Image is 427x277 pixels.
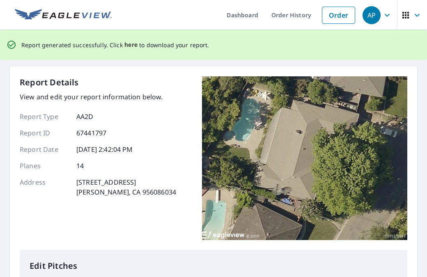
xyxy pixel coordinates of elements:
p: AA2D [76,112,94,121]
img: EV Logo [15,9,112,21]
p: Report generated successfully. Click to download your report. [21,40,209,50]
p: Report Details [20,76,79,89]
p: Report Date [20,144,69,154]
a: Order [322,7,355,24]
p: 14 [76,161,84,171]
p: 67441797 [76,128,106,138]
p: Report ID [20,128,69,138]
div: AP [363,6,381,24]
p: [STREET_ADDRESS] [PERSON_NAME], CA 956086034 [76,177,176,197]
p: View and edit your report information below. [20,92,176,102]
p: Planes [20,161,69,171]
p: Address [20,177,69,197]
p: [DATE] 2:42:04 PM [76,144,133,154]
p: Report Type [20,112,69,121]
p: Edit Pitches [30,260,397,272]
button: here [124,40,138,50]
img: Top image [202,76,407,240]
